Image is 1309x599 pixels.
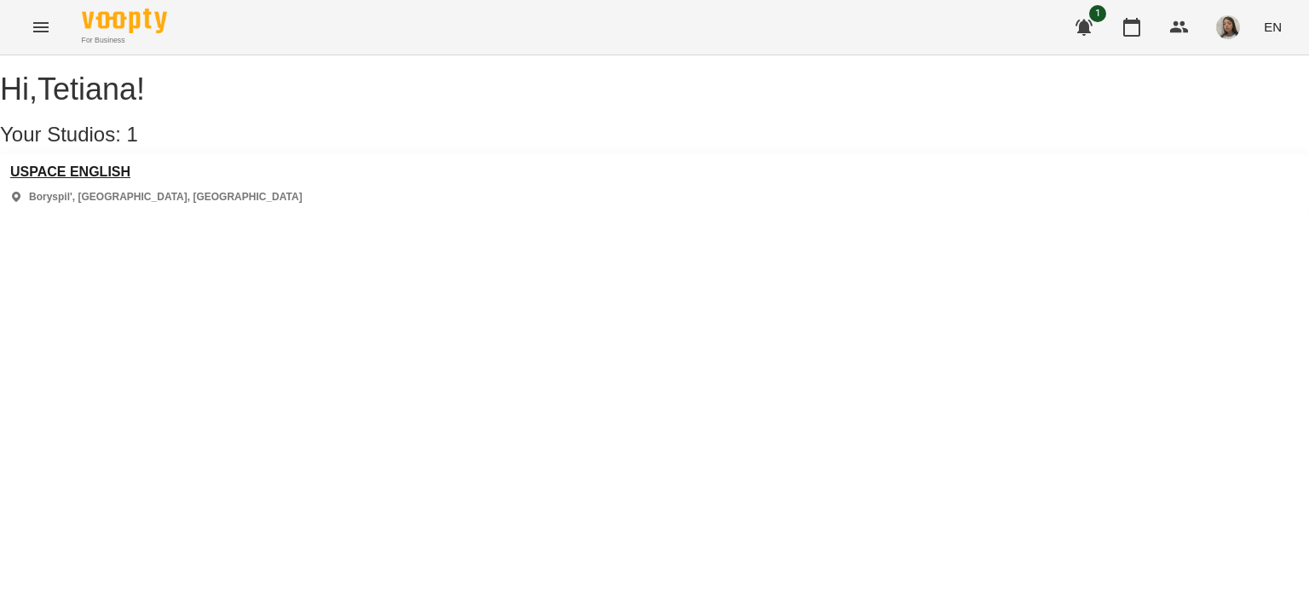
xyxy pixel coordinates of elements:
span: EN [1264,18,1282,36]
img: 8562b237ea367f17c5f9591cc48de4ba.jpg [1216,15,1240,39]
button: EN [1257,11,1289,43]
span: 1 [127,123,138,146]
span: For Business [82,35,167,46]
img: Voopty Logo [82,9,167,33]
button: Menu [20,7,61,48]
a: USPACE ENGLISH [10,164,303,180]
p: Boryspil', [GEOGRAPHIC_DATA], [GEOGRAPHIC_DATA] [29,190,303,204]
span: 1 [1089,5,1106,22]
